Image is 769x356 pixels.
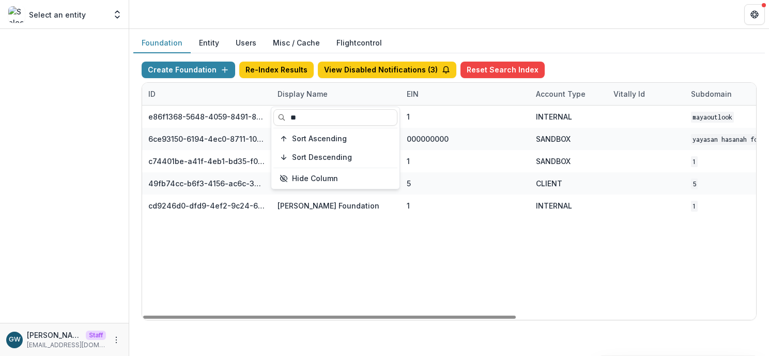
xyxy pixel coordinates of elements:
[133,33,191,53] button: Foundation
[292,135,347,143] span: Sort Ascending
[265,33,328,53] button: Misc / Cache
[273,149,397,166] button: Sort Descending
[685,88,738,99] div: Subdomain
[536,200,572,211] div: INTERNAL
[142,83,271,105] div: ID
[336,37,382,48] a: Flightcontrol
[691,179,698,189] code: 5
[318,62,456,78] button: View Disabled Notifications (3)
[407,133,449,144] div: 000000000
[278,200,379,211] div: [PERSON_NAME] Foundation
[407,178,411,189] div: 5
[607,83,685,105] div: Vitally Id
[407,111,410,122] div: 1
[9,336,21,343] div: Grace Willig
[27,340,106,350] p: [EMAIL_ADDRESS][DOMAIN_NAME]
[530,88,592,99] div: Account Type
[401,88,425,99] div: EIN
[292,153,352,162] span: Sort Descending
[685,83,762,105] div: Subdomain
[536,111,572,122] div: INTERNAL
[271,83,401,105] div: Display Name
[227,33,265,53] button: Users
[273,130,397,147] button: Sort Ascending
[460,62,545,78] button: Reset Search Index
[401,83,530,105] div: EIN
[86,331,106,340] p: Staff
[239,62,314,78] button: Re-Index Results
[148,178,265,189] div: 49fb74cc-b6f3-4156-ac6c-3db39f3d27d8
[29,9,86,20] p: Select an entity
[691,201,698,212] code: 1
[148,133,265,144] div: 6ce93150-6194-4ec0-8711-10eea11397ba
[8,6,25,23] img: Select an entity
[27,330,82,340] p: [PERSON_NAME]
[148,111,265,122] div: e86f1368-5648-4059-8491-8aa8c9a17800
[691,112,734,123] code: mayaoutlook
[271,88,334,99] div: Display Name
[148,156,265,167] div: c74401be-a41f-4eb1-bd35-f0c37ad58381
[744,4,765,25] button: Get Help
[110,4,125,25] button: Open entity switcher
[607,88,651,99] div: Vitally Id
[691,156,698,167] code: 1
[142,88,162,99] div: ID
[536,156,571,167] div: SANDBOX
[148,200,265,211] div: cd9246d0-dfd9-4ef2-9c24-6bf2ee4c6277
[530,83,607,105] div: Account Type
[191,33,227,53] button: Entity
[536,133,571,144] div: SANDBOX
[407,156,410,167] div: 1
[142,62,235,78] button: Create Foundation
[110,334,122,346] button: More
[273,170,397,187] button: Hide Column
[407,200,410,211] div: 1
[536,178,562,189] div: CLIENT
